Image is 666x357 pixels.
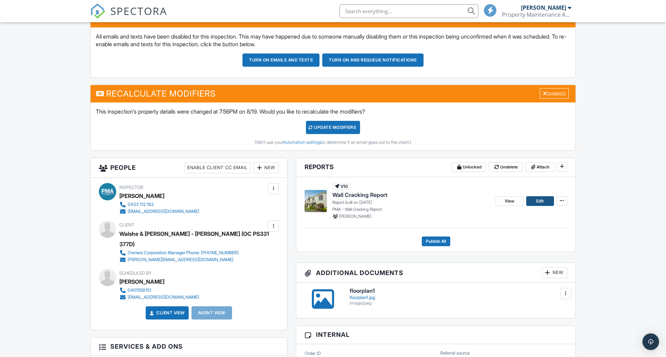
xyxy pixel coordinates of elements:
div: [EMAIL_ADDRESS][DOMAIN_NAME] [128,209,199,214]
div: [PERSON_NAME] [521,4,566,11]
a: [PERSON_NAME][EMAIL_ADDRESS][DOMAIN_NAME] [119,256,266,263]
h3: People [91,158,287,178]
a: Automation settings [283,140,322,145]
div: floorplan1.jpg [350,295,567,300]
div: New [254,162,279,173]
span: Inspector [119,185,143,190]
h3: Additional Documents [296,263,575,283]
div: This inspection's property details were changed at 7:56PM on 8/19. Would you like to recalculate ... [91,102,575,150]
div: Dismiss [540,88,569,99]
div: 0401558151 [128,288,151,293]
div: [PERSON_NAME][EMAIL_ADDRESS][DOMAIN_NAME] [128,257,233,263]
button: Turn on and Requeue Notifications [322,53,424,67]
div: [PERSON_NAME] [119,191,164,201]
a: 0433 112 182 [119,201,199,208]
h3: Recalculate Modifiers [91,85,575,102]
h3: Internal [296,326,575,344]
span: Client [119,222,134,227]
div: image/jpeg [350,300,567,306]
div: Property Maintenance Advisory [502,11,571,18]
input: Search everything... [340,4,478,18]
div: Open Intercom Messenger [642,333,659,350]
div: UPDATE Modifiers [306,121,360,134]
label: Order ID [305,350,321,357]
button: Turn on emails and texts [242,53,319,67]
a: 0401558151 [119,287,199,294]
div: New [542,267,567,278]
div: [PERSON_NAME] [119,276,164,287]
h3: Services & Add ons [91,338,287,356]
div: Owners Corporation Manager Phone: [PHONE_NUMBER] [128,250,239,256]
img: The Best Home Inspection Software - Spectora [90,3,105,19]
a: floorplan1 floorplan1.jpg image/jpeg [350,288,567,306]
label: Referral source [440,350,470,356]
h6: floorplan1 [350,288,567,294]
a: [EMAIL_ADDRESS][DOMAIN_NAME] [119,294,199,301]
a: Client View [148,309,185,316]
a: SPECTORA [90,9,167,24]
div: [EMAIL_ADDRESS][DOMAIN_NAME] [128,294,199,300]
a: [EMAIL_ADDRESS][DOMAIN_NAME] [119,208,199,215]
span: Scheduled By [119,271,152,276]
div: Enable Client CC Email [184,162,251,173]
p: All emails and texts have been disabled for this inspection. This may have happened due to someon... [96,33,570,48]
div: (We'll use your to determine if an email goes out to the client.) [96,140,570,145]
a: Owners Corporation Manager Phone: [PHONE_NUMBER] [119,249,266,256]
div: Walshe & [PERSON_NAME] - [PERSON_NAME] (OC PS331377D) [119,229,272,249]
span: SPECTORA [110,3,167,18]
div: 0433 112 182 [128,202,154,207]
